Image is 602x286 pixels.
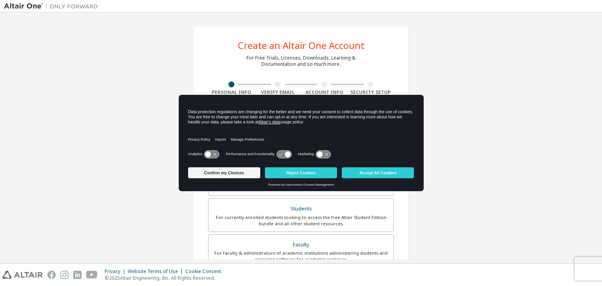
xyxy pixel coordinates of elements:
[301,89,348,96] div: Account Info
[105,268,128,275] div: Privacy
[348,89,394,96] div: Security Setup
[60,271,69,279] img: instagram.svg
[213,239,389,250] div: Faculty
[247,55,355,67] div: For Free Trials, Licenses, Downloads, Learning & Documentation and so much more.
[213,250,389,262] div: For faculty & administrators of academic institutions administering students and accessing softwa...
[208,89,255,96] div: Personal Info
[213,214,389,227] div: For currently enrolled students looking to access the free Altair Student Edition bundle and all ...
[4,2,102,10] img: Altair One
[86,271,98,279] img: youtube.svg
[213,203,389,214] div: Students
[47,271,56,279] img: facebook.svg
[2,271,43,279] img: altair_logo.svg
[185,268,226,275] div: Cookie Consent
[255,89,301,96] div: Verify Email
[73,271,82,279] img: linkedin.svg
[105,275,226,281] p: © 2025 Altair Engineering, Inc. All Rights Reserved.
[238,41,364,50] div: Create an Altair One Account
[128,268,185,275] div: Website Terms of Use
